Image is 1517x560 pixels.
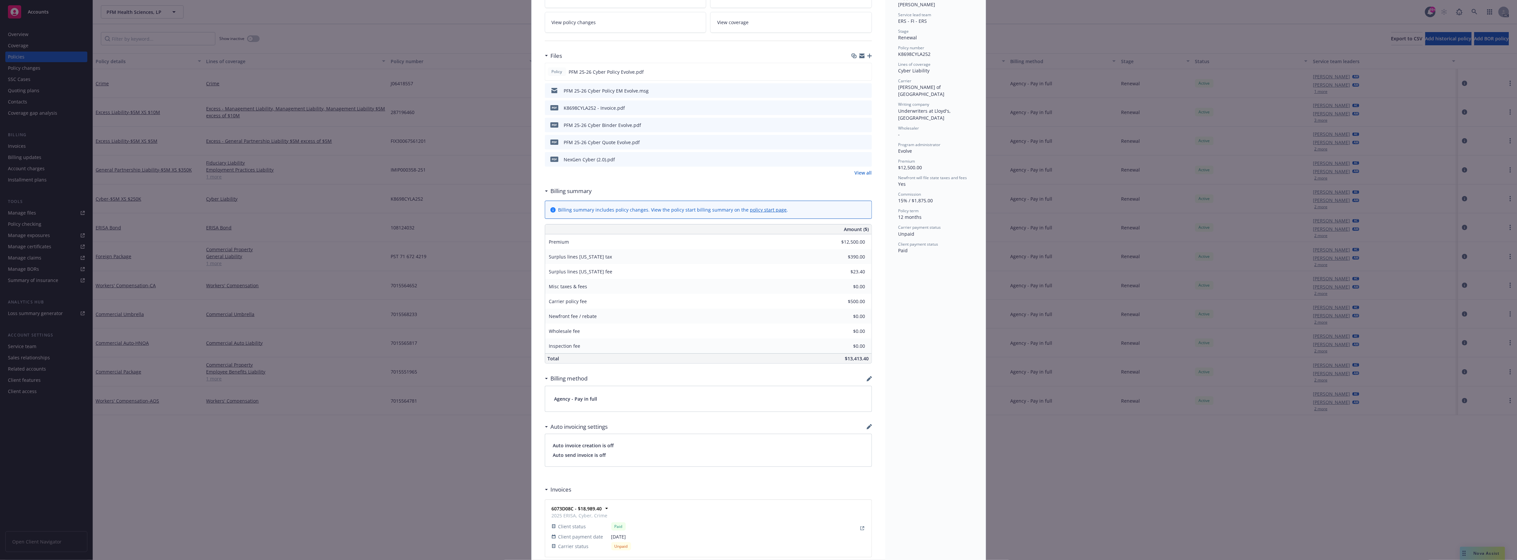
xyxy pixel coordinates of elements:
[564,156,615,163] div: NexGen Cyber (2.0).pdf
[898,125,919,131] span: Wholesaler
[898,197,933,204] span: 15% / $1,875.00
[898,247,908,254] span: Paid
[549,328,580,334] span: Wholesale fee
[826,252,869,262] input: 0.00
[558,533,603,540] span: Client payment date
[545,386,872,412] div: Agency - Pay in full
[855,169,872,176] a: View all
[550,69,564,75] span: Policy
[558,523,586,530] span: Client status
[551,52,562,60] h3: Files
[545,52,562,60] div: Files
[545,485,572,494] div: Invoices
[553,442,864,449] span: Auto invoice creation is off
[852,68,858,75] button: download file
[826,311,869,321] input: 0.00
[853,139,858,146] button: download file
[551,422,608,431] h3: Auto invoicing settings
[898,84,945,97] span: [PERSON_NAME] of [GEOGRAPHIC_DATA]
[548,355,559,362] span: Total
[550,105,558,110] span: pdf
[853,156,858,163] button: download file
[863,122,869,129] button: preview file
[898,12,932,18] span: Service lead team
[826,326,869,336] input: 0.00
[853,122,858,129] button: download file
[898,142,941,147] span: Program administrator
[863,156,869,163] button: preview file
[545,187,592,195] div: Billing summary
[564,122,641,129] div: PFM 25-26 Cyber Binder Evolve.pdf
[545,374,588,383] div: Billing method
[898,214,922,220] span: 12 months
[549,239,569,245] span: Premium
[858,524,866,532] a: View Invoice
[564,139,640,146] div: PFM 25-26 Cyber Quote Evolve.pdf
[898,181,906,187] span: Yes
[826,282,869,292] input: 0.00
[898,1,935,8] span: [PERSON_NAME]
[826,237,869,247] input: 0.00
[898,131,900,138] span: -
[545,422,608,431] div: Auto invoicing settings
[611,533,631,540] span: [DATE]
[898,45,925,51] span: Policy number
[558,206,788,213] div: Billing summary includes policy changes. View the policy start billing summary on the .
[898,164,922,171] span: $12,500.00
[898,231,915,237] span: Unpaid
[898,28,909,34] span: Stage
[898,61,931,67] span: Lines of coverage
[898,108,952,121] span: Underwriters at Lloyd's, [GEOGRAPHIC_DATA]
[898,208,919,214] span: Policy term
[550,140,558,144] span: pdf
[898,158,915,164] span: Premium
[863,87,869,94] button: preview file
[549,283,587,290] span: Misc taxes & fees
[826,297,869,306] input: 0.00
[550,157,558,162] span: pdf
[551,187,592,195] h3: Billing summary
[710,12,872,33] a: View coverage
[898,51,931,57] span: K8698CYLA252
[898,78,912,84] span: Carrier
[845,355,869,362] span: $13,413.40
[611,522,626,531] div: Paid
[550,122,558,127] span: pdf
[553,452,864,459] span: Auto send invoice is off
[558,543,589,550] span: Carrier status
[853,104,858,111] button: download file
[898,34,917,41] span: Renewal
[863,68,869,75] button: preview file
[551,374,588,383] h3: Billing method
[549,313,597,319] span: Newfront fee / rebate
[826,267,869,277] input: 0.00
[898,191,921,197] span: Commission
[898,241,938,247] span: Client payment status
[826,341,869,351] input: 0.00
[551,485,572,494] h3: Invoices
[549,254,612,260] span: Surplus lines [US_STATE] tax
[717,19,749,26] span: View coverage
[552,19,596,26] span: View policy changes
[898,18,927,24] span: ERS - FI - ERS
[863,104,869,111] button: preview file
[569,68,644,75] span: PFM 25-26 Cyber Policy Evolve.pdf
[898,175,967,180] span: Newfront will file state taxes and fees
[549,298,587,304] span: Carrier policy fee
[549,343,581,349] span: Inspection fee
[564,87,649,94] div: PFM 25-26 Cyber Policy EM Evolve.msg
[898,67,973,74] div: Cyber Liability
[898,101,930,107] span: Writing company
[549,268,613,275] span: Surplus lines [US_STATE] fee
[564,104,625,111] div: K8698CYLA252 - Invoice.pdf
[611,542,631,550] div: Unpaid
[844,226,869,233] span: Amount ($)
[750,207,787,213] a: policy start page
[552,505,602,512] strong: 6073D08C - $18,989.40
[545,12,707,33] a: View policy changes
[552,512,631,519] span: 2025 ERISA, Cyber, Crime
[853,87,858,94] button: download file
[898,148,912,154] span: Evolve
[863,139,869,146] button: preview file
[898,224,941,230] span: Carrier payment status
